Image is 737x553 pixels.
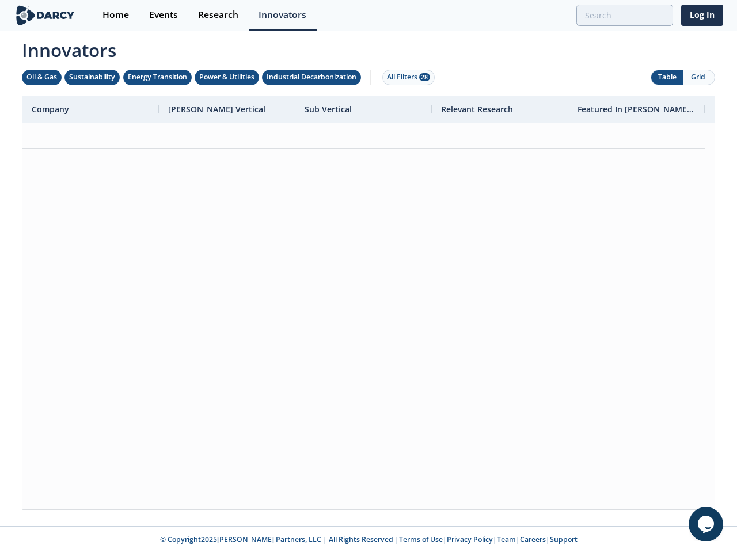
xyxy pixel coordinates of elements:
span: Sub Vertical [305,104,352,115]
span: Innovators [14,32,723,63]
iframe: chat widget [689,507,725,541]
div: Energy Transition [128,72,187,82]
div: Oil & Gas [26,72,57,82]
a: Careers [520,535,546,544]
span: [PERSON_NAME] Vertical [168,104,265,115]
div: Research [198,10,238,20]
span: 28 [419,73,430,81]
div: Innovators [259,10,306,20]
div: Home [102,10,129,20]
button: Sustainability [64,70,120,85]
button: Grid [683,70,715,85]
div: All Filters [387,72,430,82]
div: Events [149,10,178,20]
p: © Copyright 2025 [PERSON_NAME] Partners, LLC | All Rights Reserved | | | | | [16,535,721,545]
button: Table [651,70,683,85]
button: Oil & Gas [22,70,62,85]
span: Relevant Research [441,104,513,115]
button: Power & Utilities [195,70,259,85]
button: Energy Transition [123,70,192,85]
span: Featured In [PERSON_NAME] Live [578,104,696,115]
a: Terms of Use [399,535,443,544]
a: Support [550,535,578,544]
div: Industrial Decarbonization [267,72,356,82]
img: logo-wide.svg [14,5,77,25]
div: Power & Utilities [199,72,254,82]
span: Company [32,104,69,115]
a: Log In [681,5,723,26]
div: Sustainability [69,72,115,82]
button: Industrial Decarbonization [262,70,361,85]
a: Privacy Policy [447,535,493,544]
button: All Filters 28 [382,70,435,85]
a: Team [497,535,516,544]
input: Advanced Search [576,5,673,26]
